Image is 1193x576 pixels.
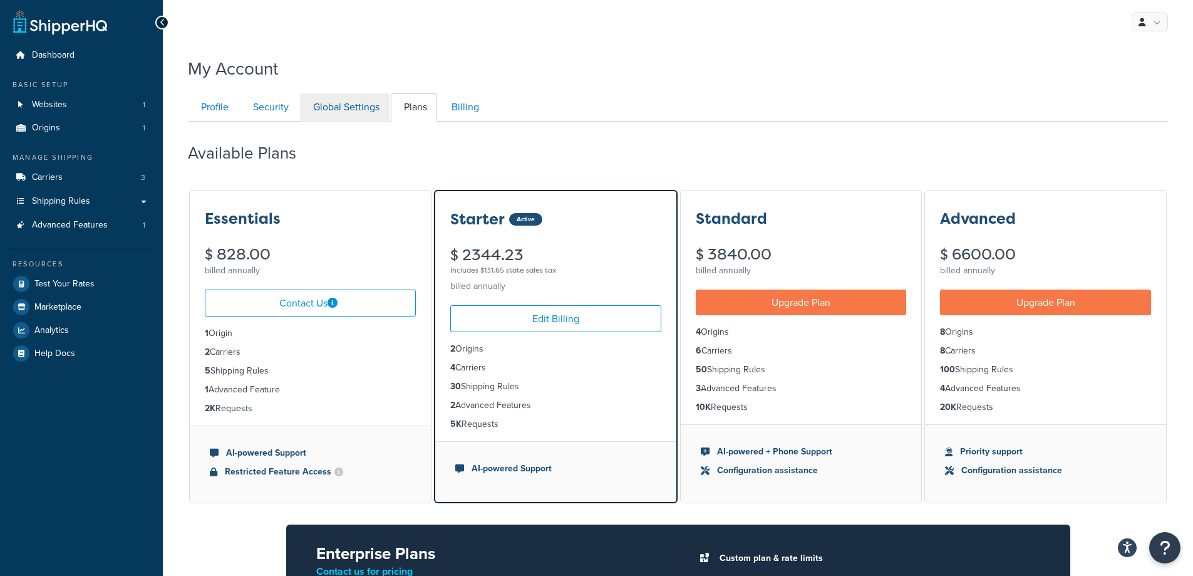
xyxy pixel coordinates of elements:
li: Shipping Rules [450,380,661,394]
div: Manage Shipping [9,152,153,163]
strong: 2 [205,345,210,359]
strong: 100 [940,363,955,376]
li: Carriers [940,344,1151,358]
li: Origin [205,327,416,340]
a: Global Settings [300,93,390,122]
span: Advanced Features [32,220,108,231]
strong: 1 [205,383,209,396]
li: Requests [940,401,1151,414]
span: Marketplace [34,302,81,313]
h1: My Account [188,56,278,81]
h2: Enterprise Plans [316,545,658,563]
h3: Starter [450,211,505,228]
li: Advanced Features [450,399,661,412]
a: Upgrade Plan [940,290,1151,315]
a: Profile [188,93,239,122]
a: Origins 1 [9,117,153,140]
div: $ 3840.00 [696,247,907,262]
span: 1 [143,220,145,231]
strong: 6 [696,344,701,357]
li: Websites [9,93,153,117]
div: Basic Setup [9,80,153,90]
div: billed annually [696,262,907,280]
a: Billing [438,93,489,122]
strong: 20K [940,401,956,414]
li: Advanced Feature [205,383,416,397]
a: Websites 1 [9,93,153,117]
li: Shipping Rules [940,363,1151,377]
div: billed annually [450,278,661,295]
li: Priority support [945,445,1146,459]
span: Carriers [32,172,63,183]
button: Open Resource Center [1149,532,1180,563]
div: $ 2344.23 [450,248,661,278]
strong: 2 [450,342,455,355]
a: Help Docs [9,342,153,365]
div: Resources [9,259,153,270]
a: ShipperHQ Home [13,9,107,34]
strong: 4 [940,382,945,395]
strong: 50 [696,363,707,376]
div: $ 6600.00 [940,247,1151,262]
li: Origins [940,325,1151,339]
li: Origins [696,325,907,339]
li: Carriers [696,344,907,358]
a: Upgrade Plan [696,290,907,315]
span: 1 [143,100,145,110]
strong: 10K [696,401,711,414]
span: 3 [141,172,145,183]
strong: 8 [940,325,945,338]
a: Shipping Rules [9,190,153,213]
li: AI-powered + Phone Support [701,445,902,459]
a: Test Your Rates [9,273,153,295]
span: Analytics [34,325,69,336]
a: Contact Us [205,290,416,317]
li: Restricted Feature Access [210,465,411,479]
h3: Advanced [940,211,1016,227]
div: billed annually [940,262,1151,280]
div: $ 828.00 [205,247,416,262]
strong: 4 [696,325,701,338]
h3: Standard [696,211,767,227]
span: Origins [32,123,60,134]
a: Marketplace [9,296,153,318]
li: Shipping Rules [205,364,416,378]
li: Carriers [9,166,153,189]
li: Carriers [205,345,416,359]
li: Configuration assistance [945,464,1146,478]
li: Requests [696,401,907,414]
li: Advanced Features [9,214,153,237]
strong: 5K [450,417,462,431]
span: Websites [32,100,67,110]
a: Analytics [9,319,153,342]
strong: 3 [696,382,701,395]
h3: Essentials [205,211,281,227]
div: billed annually [205,262,416,280]
strong: 30 [450,380,461,393]
span: Dashboard [32,50,75,61]
h2: Available Plans [188,144,315,162]
strong: 2 [450,399,455,412]
span: Help Docs [34,348,75,359]
li: Advanced Features [940,382,1151,395]
li: AI-powered Support [210,446,411,460]
a: Plans [391,93,437,122]
span: Test Your Rates [34,279,95,290]
a: Edit Billing [450,305,661,332]
strong: 4 [450,361,455,374]
strong: 1 [205,327,209,340]
li: Origins [9,117,153,140]
a: Dashboard [9,44,153,67]
li: Carriers [450,361,661,375]
a: Security [240,93,299,122]
div: Active [509,213,542,226]
li: Custom plan & rate limits [713,550,1040,567]
li: AI-powered Support [455,462,656,476]
strong: 8 [940,344,945,357]
strong: 5 [205,364,210,377]
li: Requests [205,402,416,416]
li: Requests [450,417,661,431]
